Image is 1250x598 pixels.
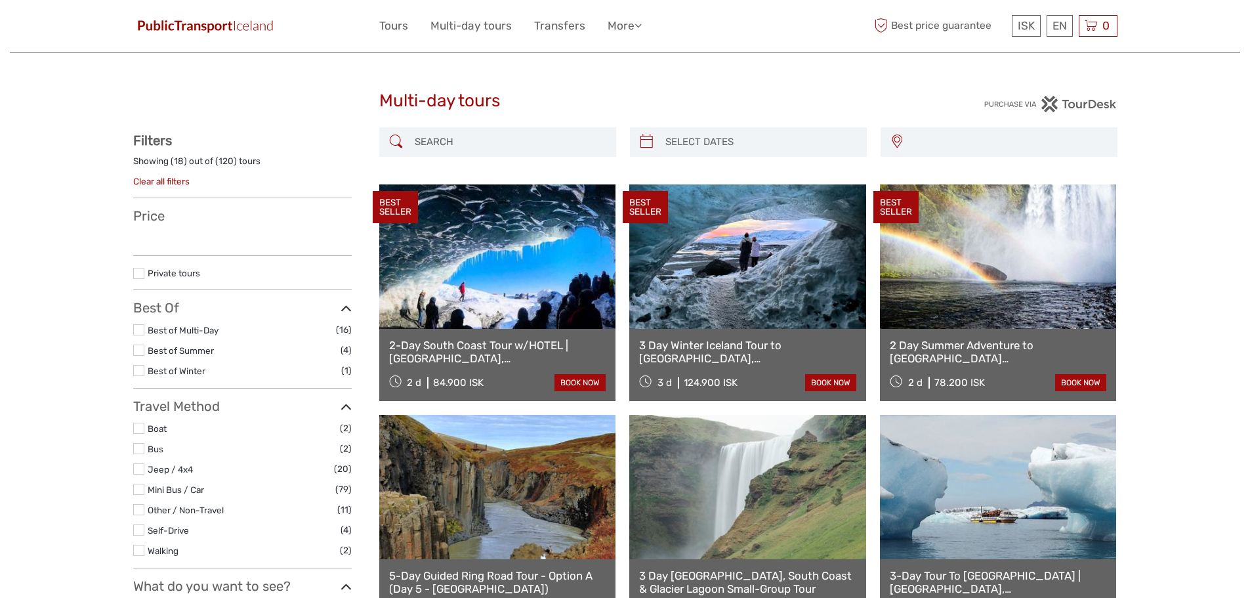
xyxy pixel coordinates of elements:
[334,461,352,477] span: (20)
[373,191,418,224] div: BEST SELLER
[133,578,352,594] h3: What do you want to see?
[148,423,167,434] a: Boat
[389,339,606,366] a: 2-Day South Coast Tour w/HOTEL | [GEOGRAPHIC_DATA], [GEOGRAPHIC_DATA], [GEOGRAPHIC_DATA] & Waterf...
[148,366,205,376] a: Best of Winter
[1018,19,1035,32] span: ISK
[534,16,585,35] a: Transfers
[148,545,178,556] a: Walking
[639,569,856,596] a: 3 Day [GEOGRAPHIC_DATA], South Coast & Glacier Lagoon Small-Group Tour
[133,398,352,414] h3: Travel Method
[1047,15,1073,37] div: EN
[389,569,606,596] a: 5-Day Guided Ring Road Tour - Option A (Day 5 - [GEOGRAPHIC_DATA])
[148,444,163,454] a: Bus
[340,441,352,456] span: (2)
[335,482,352,497] span: (79)
[379,91,871,112] h1: Multi-day tours
[148,484,204,495] a: Mini Bus / Car
[934,377,985,389] div: 78.200 ISK
[341,343,352,358] span: (4)
[554,374,606,391] a: book now
[219,155,234,167] label: 120
[660,131,860,154] input: SELECT DATES
[148,505,224,515] a: Other / Non-Travel
[148,345,214,356] a: Best of Summer
[871,15,1009,37] span: Best price guarantee
[379,16,408,35] a: Tours
[133,300,352,316] h3: Best Of
[433,377,484,389] div: 84.900 ISK
[873,191,919,224] div: BEST SELLER
[890,569,1107,596] a: 3-Day Tour To [GEOGRAPHIC_DATA] | [GEOGRAPHIC_DATA], [GEOGRAPHIC_DATA], [GEOGRAPHIC_DATA] & Glaci...
[805,374,856,391] a: book now
[148,325,219,335] a: Best of Multi-Day
[623,191,668,224] div: BEST SELLER
[148,464,193,475] a: Jeep / 4x4
[174,155,184,167] label: 18
[341,523,352,538] span: (4)
[984,96,1117,112] img: PurchaseViaTourDesk.png
[684,377,738,389] div: 124.900 ISK
[657,377,672,389] span: 3 d
[340,543,352,558] span: (2)
[133,208,352,224] h3: Price
[133,176,190,186] a: Clear all filters
[133,16,278,35] img: 649-6460f36e-8799-4323-b450-83d04da7ab63_logo_small.jpg
[1055,374,1106,391] a: book now
[407,377,421,389] span: 2 d
[148,268,200,278] a: Private tours
[890,339,1107,366] a: 2 Day Summer Adventure to [GEOGRAPHIC_DATA] [GEOGRAPHIC_DATA], Glacier Hiking, [GEOGRAPHIC_DATA],...
[336,322,352,337] span: (16)
[341,363,352,378] span: (1)
[1100,19,1112,32] span: 0
[337,502,352,517] span: (11)
[340,421,352,436] span: (2)
[133,133,172,148] strong: Filters
[430,16,512,35] a: Multi-day tours
[608,16,642,35] a: More
[639,339,856,366] a: 3 Day Winter Iceland Tour to [GEOGRAPHIC_DATA], [GEOGRAPHIC_DATA], [GEOGRAPHIC_DATA] and [GEOGRAP...
[133,155,352,175] div: Showing ( ) out of ( ) tours
[409,131,610,154] input: SEARCH
[908,377,923,389] span: 2 d
[148,525,189,536] a: Self-Drive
